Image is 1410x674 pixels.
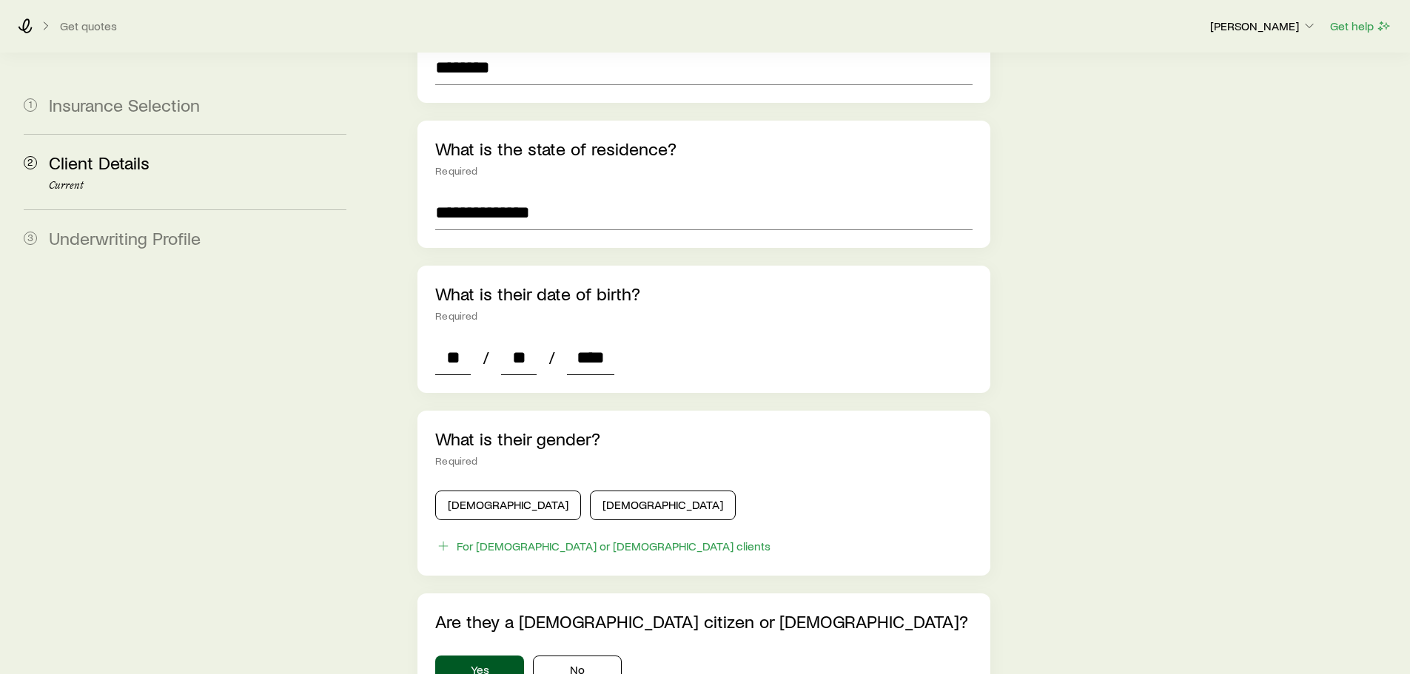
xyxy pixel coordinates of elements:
[435,538,771,555] button: For [DEMOGRAPHIC_DATA] or [DEMOGRAPHIC_DATA] clients
[49,180,346,192] p: Current
[435,165,972,177] div: Required
[435,428,972,449] p: What is their gender?
[435,455,972,467] div: Required
[1329,18,1392,35] button: Get help
[49,227,201,249] span: Underwriting Profile
[435,138,972,159] p: What is the state of residence?
[435,491,581,520] button: [DEMOGRAPHIC_DATA]
[59,19,118,33] button: Get quotes
[435,611,972,632] p: Are they a [DEMOGRAPHIC_DATA] citizen or [DEMOGRAPHIC_DATA]?
[457,539,771,553] div: For [DEMOGRAPHIC_DATA] or [DEMOGRAPHIC_DATA] clients
[590,491,736,520] button: [DEMOGRAPHIC_DATA]
[24,156,37,169] span: 2
[1209,18,1317,36] button: [PERSON_NAME]
[1210,18,1317,33] p: [PERSON_NAME]
[49,94,200,115] span: Insurance Selection
[435,283,972,304] p: What is their date of birth?
[24,232,37,245] span: 3
[435,310,972,322] div: Required
[24,98,37,112] span: 1
[477,347,495,368] span: /
[49,152,150,173] span: Client Details
[543,347,561,368] span: /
